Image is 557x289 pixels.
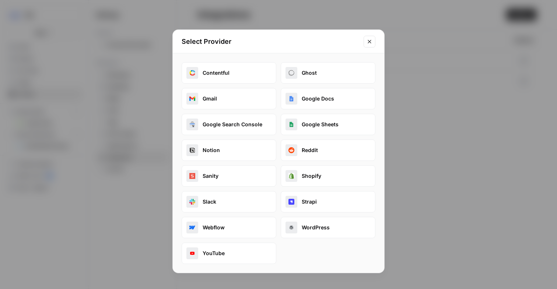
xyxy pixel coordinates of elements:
button: slackSlack [182,191,276,212]
button: Close modal [364,36,375,47]
img: reddit [288,147,294,153]
button: gmailGmail [182,88,276,109]
button: ghostGhost [281,62,375,84]
img: sanity [189,173,195,179]
button: contentfulContentful [182,62,276,84]
img: notion [189,147,195,153]
button: google_docsGoogle Docs [281,88,375,109]
img: shopify [288,173,294,179]
h2: Select Provider [182,36,359,47]
button: shopifyShopify [281,165,375,187]
button: strapiStrapi [281,191,375,212]
img: gmail [189,96,195,102]
img: google_docs [288,96,294,102]
img: webflow_oauth [189,225,195,230]
img: slack [189,199,195,205]
img: wordpress [288,225,294,230]
button: redditReddit [281,140,375,161]
button: google_search_consoleGoogle Search Console [182,114,276,135]
img: google_sheets [288,121,294,127]
button: sanitySanity [182,165,276,187]
img: youtube [189,250,195,256]
img: ghost [288,70,294,76]
button: webflow_oauthWebflow [182,217,276,238]
img: google_search_console [189,121,195,127]
button: wordpressWordPress [281,217,375,238]
button: google_sheetsGoogle Sheets [281,114,375,135]
button: notionNotion [182,140,276,161]
img: strapi [288,199,294,205]
img: contentful [189,70,195,76]
button: youtubeYouTube [182,243,276,264]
